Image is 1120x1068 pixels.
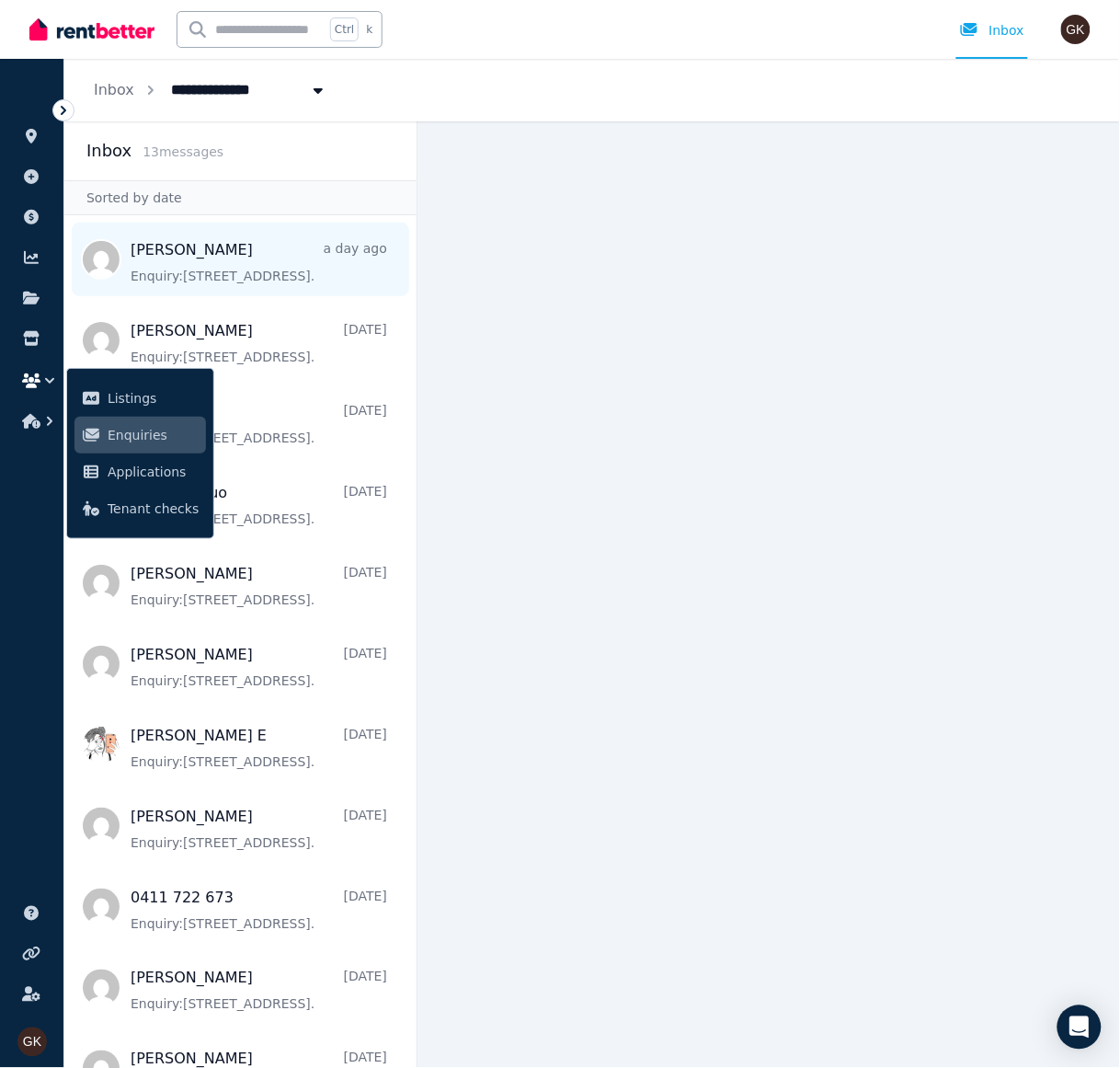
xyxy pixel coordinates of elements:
[1061,15,1091,44] img: Georgia Kondos
[960,21,1024,40] div: Inbox
[131,725,387,771] a: [PERSON_NAME] E[DATE]Enquiry:[STREET_ADDRESS].
[131,320,387,366] a: [PERSON_NAME][DATE]Enquiry:[STREET_ADDRESS].
[74,454,206,490] a: Applications
[74,490,206,527] a: Tenant checks
[330,17,359,41] span: Ctrl
[17,1028,47,1057] img: Georgia Kondos
[131,482,387,528] a: Gaoyang Luo[DATE]Enquiry:[STREET_ADDRESS].
[1057,1005,1102,1050] div: Open Intercom Messenger
[15,101,73,114] span: ORGANISE
[74,417,206,454] a: Enquiries
[131,401,387,447] a: Larissa[DATE]Enquiry:[STREET_ADDRESS].
[108,461,199,483] span: Applications
[64,215,417,1068] nav: Message list
[131,968,387,1014] a: [PERSON_NAME][DATE]Enquiry:[STREET_ADDRESS].
[86,138,131,164] h2: Inbox
[29,16,154,43] img: RentBetter
[108,424,199,446] span: Enquiries
[131,239,387,285] a: [PERSON_NAME]a day agoEnquiry:[STREET_ADDRESS].
[131,806,387,852] a: [PERSON_NAME][DATE]Enquiry:[STREET_ADDRESS].
[64,59,357,121] nav: Breadcrumb
[108,498,199,520] span: Tenant checks
[131,887,387,933] a: 0411 722 673[DATE]Enquiry:[STREET_ADDRESS].
[108,387,199,409] span: Listings
[131,644,387,690] a: [PERSON_NAME][DATE]Enquiry:[STREET_ADDRESS].
[94,81,134,98] a: Inbox
[366,22,372,37] span: k
[143,144,223,159] span: 13 message s
[64,180,417,215] div: Sorted by date
[74,380,206,417] a: Listings
[131,563,387,609] a: [PERSON_NAME][DATE]Enquiry:[STREET_ADDRESS].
